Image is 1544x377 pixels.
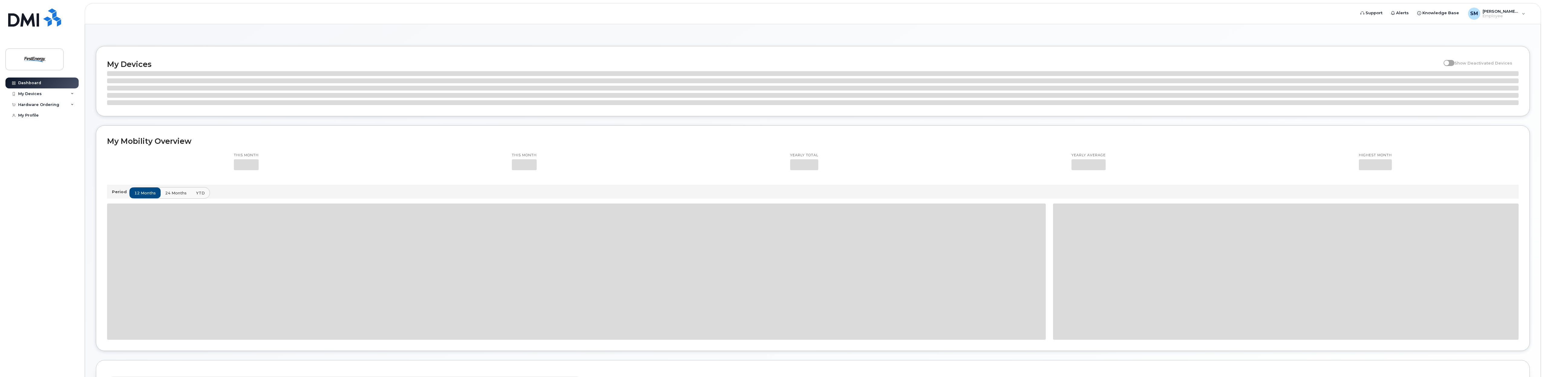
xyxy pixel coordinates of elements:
p: This month [512,153,537,158]
p: Yearly average [1071,153,1106,158]
h2: My Devices [107,60,1441,69]
p: This month [234,153,259,158]
span: Show Deactivated Devices [1454,61,1512,65]
input: Show Deactivated Devices [1444,57,1448,62]
p: Yearly total [790,153,818,158]
span: 24 months [165,190,187,196]
h2: My Mobility Overview [107,137,1519,146]
span: YTD [196,190,205,196]
p: Highest month [1359,153,1392,158]
p: Period [112,189,129,195]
